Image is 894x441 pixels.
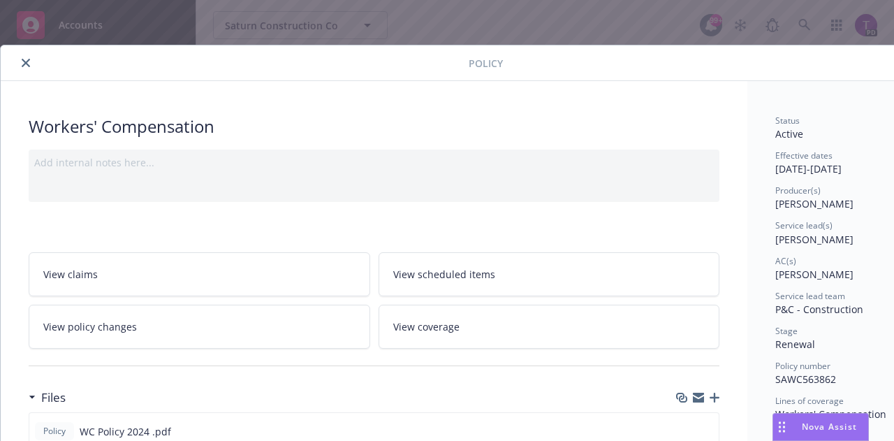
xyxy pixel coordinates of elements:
[379,252,720,296] a: View scheduled items
[772,413,869,441] button: Nova Assist
[775,268,853,281] span: [PERSON_NAME]
[379,305,720,349] a: View coverage
[29,389,66,407] div: Files
[775,219,833,231] span: Service lead(s)
[775,185,821,196] span: Producer(s)
[773,414,791,440] div: Drag to move
[775,395,844,407] span: Lines of coverage
[41,425,68,438] span: Policy
[41,389,66,407] h3: Files
[43,267,98,282] span: View claims
[775,150,833,161] span: Effective dates
[469,56,503,71] span: Policy
[775,197,853,210] span: [PERSON_NAME]
[775,373,836,386] span: SAWC563862
[17,55,34,71] button: close
[29,252,370,296] a: View claims
[775,255,796,267] span: AC(s)
[393,319,460,334] span: View coverage
[775,290,845,302] span: Service lead team
[80,424,171,439] span: WC Policy 2024 .pdf
[29,115,719,138] div: Workers' Compensation
[701,424,713,439] button: preview file
[34,155,714,170] div: Add internal notes here...
[775,407,886,421] span: Workers' Compensation
[802,421,857,433] span: Nova Assist
[775,338,815,351] span: Renewal
[393,267,495,282] span: View scheduled items
[775,115,800,126] span: Status
[43,319,137,334] span: View policy changes
[29,305,370,349] a: View policy changes
[775,303,863,316] span: P&C - Construction
[775,127,803,140] span: Active
[678,424,689,439] button: download file
[775,360,830,372] span: Policy number
[775,233,853,246] span: [PERSON_NAME]
[775,325,798,337] span: Stage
